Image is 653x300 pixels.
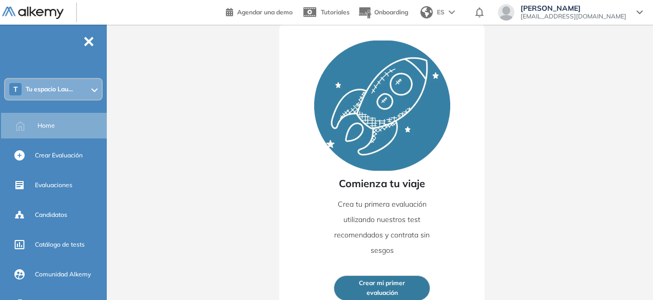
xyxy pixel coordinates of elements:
span: Evaluaciones [35,181,72,190]
div: Widget de chat [468,181,653,300]
span: Comunidad Alkemy [35,270,91,279]
span: Agendar una demo [237,8,293,16]
p: Crea tu primera evaluación utilizando nuestros test recomendados y contrata sin sesgos [330,196,434,258]
span: Tutoriales [321,8,350,16]
span: Comienza tu viaje [339,176,425,191]
span: Onboarding [374,8,408,16]
span: Home [37,121,55,130]
img: world [420,6,433,18]
a: Agendar una demo [226,5,293,17]
span: [PERSON_NAME] [521,4,626,12]
button: Onboarding [358,2,408,24]
span: ES [437,8,445,17]
span: Catálogo de tests [35,240,85,249]
img: Logo [2,7,64,19]
img: arrow [449,10,455,14]
span: Tu espacio Lau... [26,85,73,93]
img: Rocket [314,41,450,171]
span: Crear Evaluación [35,151,83,160]
span: T [13,85,18,93]
span: evaluación [367,288,398,298]
iframe: Chat Widget [468,181,653,300]
span: Crear mi primer [359,278,405,288]
span: [EMAIL_ADDRESS][DOMAIN_NAME] [521,12,626,21]
span: Candidatos [35,210,67,219]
